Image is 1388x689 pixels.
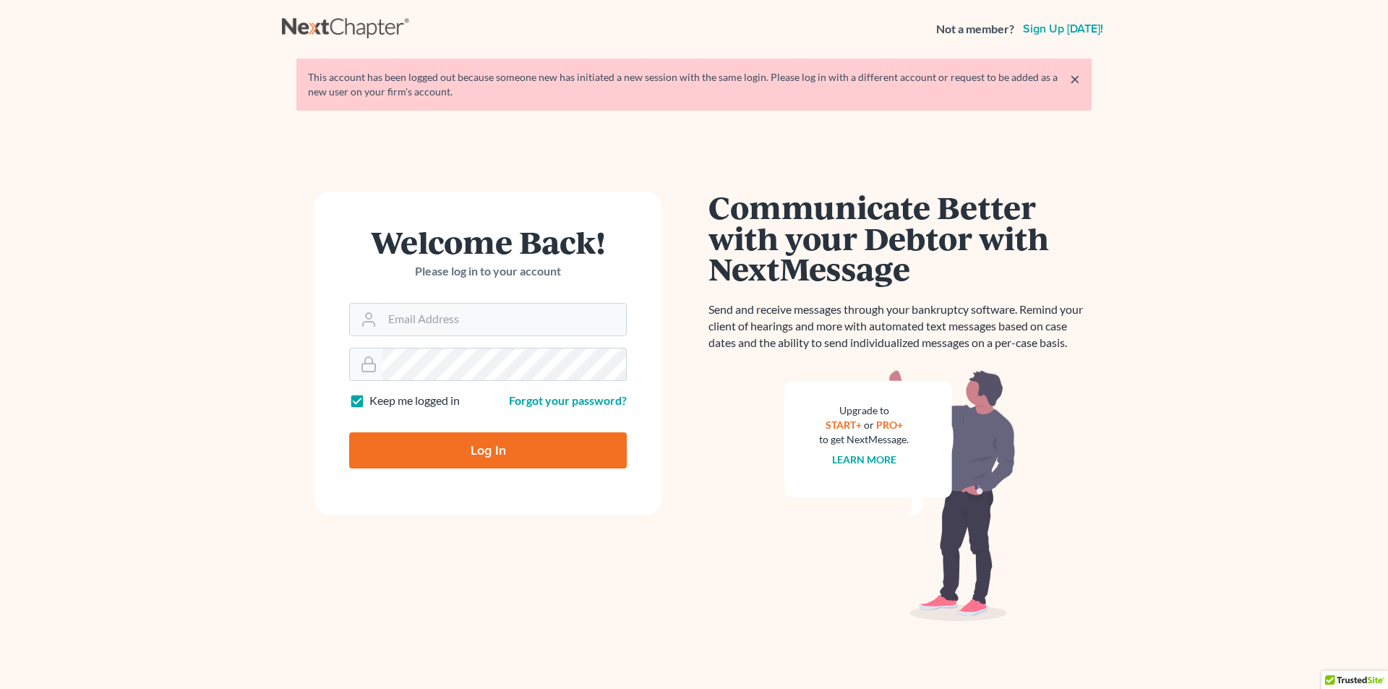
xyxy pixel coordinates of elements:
a: Forgot your password? [509,393,627,407]
h1: Communicate Better with your Debtor with NextMessage [708,192,1092,284]
img: nextmessage_bg-59042aed3d76b12b5cd301f8e5b87938c9018125f34e5fa2b7a6b67550977c72.svg [784,369,1016,622]
p: Send and receive messages through your bankruptcy software. Remind your client of hearings and mo... [708,301,1092,351]
input: Log In [349,432,627,468]
strong: Not a member? [936,21,1014,38]
a: × [1070,70,1080,87]
a: Sign up [DATE]! [1020,23,1106,35]
div: to get NextMessage. [819,432,909,447]
input: Email Address [382,304,626,335]
a: START+ [826,419,862,431]
label: Keep me logged in [369,393,460,409]
a: PRO+ [876,419,903,431]
div: Upgrade to [819,403,909,418]
h1: Welcome Back! [349,226,627,257]
span: or [864,419,874,431]
p: Please log in to your account [349,263,627,280]
a: Learn more [832,453,896,466]
div: This account has been logged out because someone new has initiated a new session with the same lo... [308,70,1080,99]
